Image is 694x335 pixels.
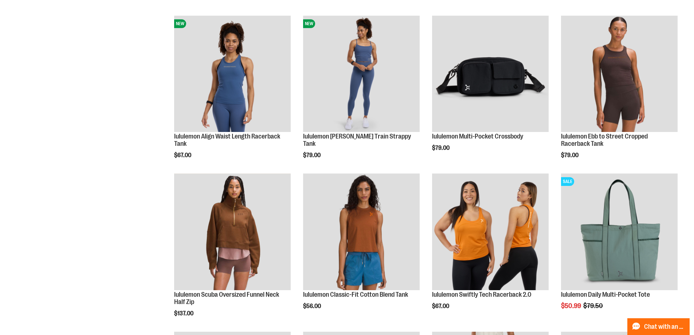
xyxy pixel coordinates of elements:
[303,152,322,159] span: $79.00
[174,16,291,133] a: lululemon Align Waist Length Racerback TankNEW
[303,19,315,28] span: NEW
[561,177,574,186] span: SALE
[303,174,420,290] img: lululemon Classic-Fit Cotton Blend Tank
[561,174,678,291] a: lululemon Daily Multi-Pocket ToteSALE
[174,310,195,317] span: $137.00
[557,170,681,328] div: product
[561,16,678,132] img: lululemon Ebb to Street Cropped Racerback Tank
[432,16,549,132] img: lululemon Multi-Pocket Crossbody
[299,170,423,328] div: product
[174,152,192,159] span: $67.00
[174,133,280,147] a: lululemon Align Waist Length Racerback Tank
[561,291,650,298] a: lululemon Daily Multi-Pocket Tote
[561,133,648,147] a: lululemon Ebb to Street Cropped Racerback Tank
[170,170,294,335] div: product
[627,318,690,335] button: Chat with an Expert
[174,174,291,291] a: lululemon Scuba Oversized Funnel Neck Half Zip
[303,133,411,147] a: lululemon [PERSON_NAME] Train Strappy Tank
[432,133,523,140] a: lululemon Multi-Pocket Crossbody
[561,16,678,133] a: lululemon Ebb to Street Cropped Racerback Tank
[432,145,451,151] span: $79.00
[303,16,420,132] img: lululemon Wunder Train Strappy Tank
[432,16,549,133] a: lululemon Multi-Pocket Crossbody
[303,303,322,309] span: $56.00
[170,12,294,177] div: product
[428,12,552,170] div: product
[432,291,532,298] a: lululemon Swiftly Tech Racerback 2.0
[428,170,552,328] div: product
[432,174,549,291] a: lululemon Swiftly Tech Racerback 2.0
[583,302,604,309] span: $79.50
[561,152,580,159] span: $79.00
[644,323,685,330] span: Chat with an Expert
[561,174,678,290] img: lululemon Daily Multi-Pocket Tote
[432,174,549,290] img: lululemon Swiftly Tech Racerback 2.0
[557,12,681,177] div: product
[432,303,450,309] span: $67.00
[174,19,186,28] span: NEW
[299,12,423,177] div: product
[561,302,582,309] span: $50.99
[303,174,420,291] a: lululemon Classic-Fit Cotton Blend Tank
[174,16,291,132] img: lululemon Align Waist Length Racerback Tank
[303,16,420,133] a: lululemon Wunder Train Strappy TankNEW
[174,291,279,305] a: lululemon Scuba Oversized Funnel Neck Half Zip
[303,291,408,298] a: lululemon Classic-Fit Cotton Blend Tank
[174,174,291,290] img: lululemon Scuba Oversized Funnel Neck Half Zip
